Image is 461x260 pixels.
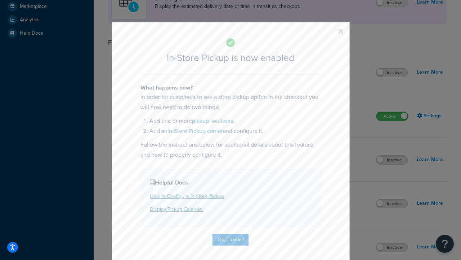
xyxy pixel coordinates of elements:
[140,83,321,92] h4: What happens now?
[140,140,321,160] p: Follow the instructions below for additional details about this feature and how to properly confi...
[140,92,321,112] p: In order for customers to see a store pickup option in the checkout you will now need to do two t...
[149,126,321,136] li: Add an and configure it.
[150,205,203,213] a: Display Pickup Calendar
[150,192,224,200] a: How to Configure In-Store Pickup
[212,234,249,246] button: Ok, Thanks!
[167,127,223,135] a: In-Store Pickup carrier
[149,116,321,126] li: Add one or more .
[140,53,321,63] h2: In-Store Pickup is now enabled
[150,178,311,187] h4: Helpful Docs
[192,117,233,125] a: pickup locations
